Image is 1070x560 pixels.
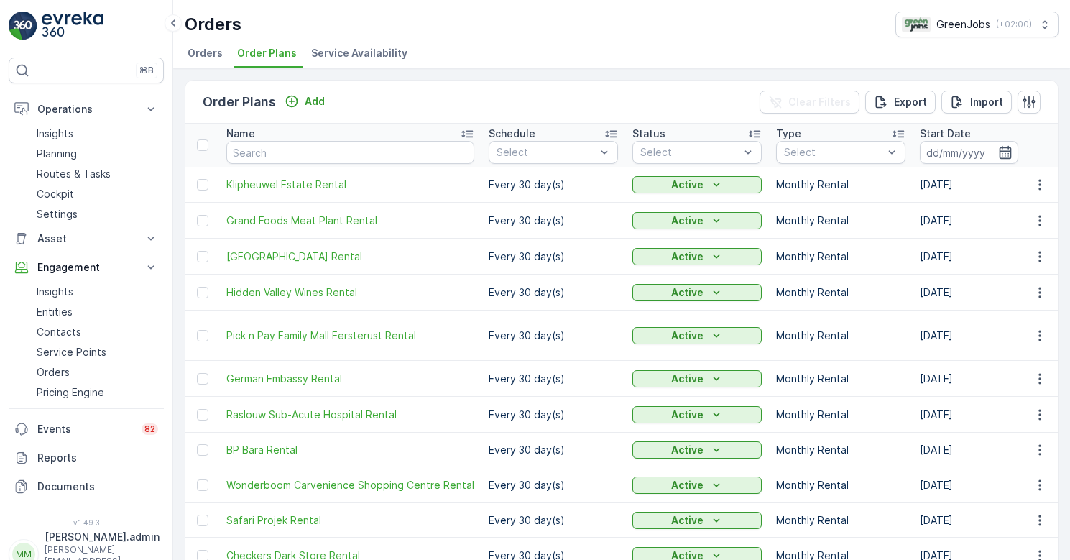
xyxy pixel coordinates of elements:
a: Planning [31,144,164,164]
button: Active [632,512,762,529]
p: Import [970,95,1003,109]
p: Documents [37,479,158,494]
td: Monthly Rental [769,503,913,538]
p: Active [671,178,704,192]
span: Orders [188,46,223,60]
p: Contacts [37,325,81,339]
p: Start Date [920,127,971,141]
span: [GEOGRAPHIC_DATA] Rental [226,249,474,264]
p: Routes & Tasks [37,167,111,181]
p: Active [671,249,704,264]
a: Reports [9,444,164,472]
p: Active [671,329,704,343]
a: Queens Gardens Rental [226,249,474,264]
div: Toggle Row Selected [197,287,208,298]
a: Entities [31,302,164,322]
p: Orders [37,365,70,380]
p: Active [671,285,704,300]
button: Add [279,93,331,110]
button: Active [632,370,762,387]
button: Active [632,477,762,494]
button: Active [632,441,762,459]
span: Service Availability [311,46,407,60]
td: Monthly Rental [769,203,913,239]
a: Raslouw Sub-Acute Hospital Rental [226,408,474,422]
td: Every 30 day(s) [481,167,625,203]
p: Select [497,145,596,160]
td: Monthly Rental [769,311,913,361]
div: Toggle Row Selected [197,330,208,341]
p: [PERSON_NAME].admin [45,530,160,544]
button: Import [941,91,1012,114]
td: Monthly Rental [769,433,913,467]
p: Export [894,95,927,109]
p: Engagement [37,260,135,275]
button: Active [632,248,762,265]
p: Service Points [37,345,106,359]
td: Every 30 day(s) [481,311,625,361]
p: Active [671,214,704,228]
td: Monthly Rental [769,275,913,311]
div: Toggle Row Selected [197,251,208,262]
a: Pick n Pay Family Mall Eersterust Rental [226,329,474,343]
img: logo_light-DOdMpM7g.png [42,12,103,40]
p: Insights [37,285,73,299]
a: Orders [31,362,164,382]
a: Pricing Engine [31,382,164,403]
a: Cockpit [31,184,164,204]
p: Status [632,127,665,141]
a: German Embassy Rental [226,372,474,386]
button: Active [632,212,762,229]
td: Every 30 day(s) [481,361,625,397]
img: Green_Jobs_Logo.png [902,17,931,32]
td: Every 30 day(s) [481,503,625,538]
p: Select [640,145,739,160]
img: logo [9,12,37,40]
button: Active [632,327,762,344]
td: Every 30 day(s) [481,467,625,503]
a: Klipheuwel Estate Rental [226,178,474,192]
a: Wonderboom Carvenience Shopping Centre Rental [226,478,474,492]
p: ⌘B [139,65,154,76]
p: Active [671,443,704,457]
a: Safari Projek Rental [226,513,474,528]
p: Active [671,408,704,422]
p: ( +02:00 ) [996,19,1032,30]
p: 82 [144,423,155,435]
button: Active [632,284,762,301]
td: Every 30 day(s) [481,239,625,275]
p: Operations [37,102,135,116]
span: v 1.49.3 [9,518,164,527]
a: Settings [31,204,164,224]
button: Export [865,91,936,114]
a: Contacts [31,322,164,342]
p: Entities [37,305,73,319]
td: Monthly Rental [769,167,913,203]
a: Routes & Tasks [31,164,164,184]
p: Planning [37,147,77,161]
p: Cockpit [37,187,74,201]
p: Asset [37,231,135,246]
div: Toggle Row Selected [197,479,208,491]
a: BP Bara Rental [226,443,474,457]
button: GreenJobs(+02:00) [895,12,1059,37]
a: Documents [9,472,164,501]
td: Monthly Rental [769,361,913,397]
p: Clear Filters [788,95,851,109]
a: Grand Foods Meat Plant Rental [226,214,474,228]
p: Settings [37,207,78,221]
div: Toggle Row Selected [197,409,208,421]
p: Insights [37,127,73,141]
p: Name [226,127,255,141]
a: Events82 [9,415,164,444]
p: Order Plans [203,92,276,112]
div: Toggle Row Selected [197,179,208,191]
p: Select [784,145,883,160]
input: Search [226,141,474,164]
a: Hidden Valley Wines Rental [226,285,474,300]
